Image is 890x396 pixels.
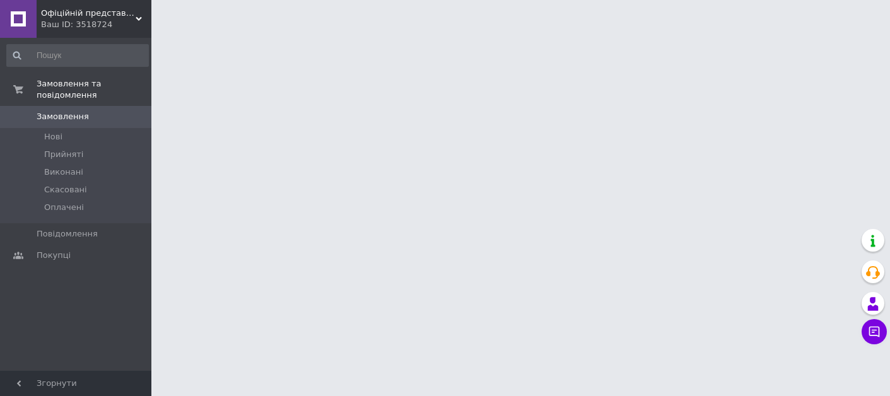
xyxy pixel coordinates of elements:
span: Нові [44,131,62,143]
button: Чат з покупцем [862,319,887,344]
span: Повідомлення [37,228,98,240]
span: Оплачені [44,202,84,213]
span: Прийняті [44,149,83,160]
span: Замовлення та повідомлення [37,78,151,101]
span: Покупці [37,250,71,261]
input: Пошук [6,44,149,67]
span: Виконані [44,166,83,178]
span: Замовлення [37,111,89,122]
span: Офіційній представник VENTION в Україні [41,8,136,19]
div: Ваш ID: 3518724 [41,19,151,30]
span: Скасовані [44,184,87,195]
